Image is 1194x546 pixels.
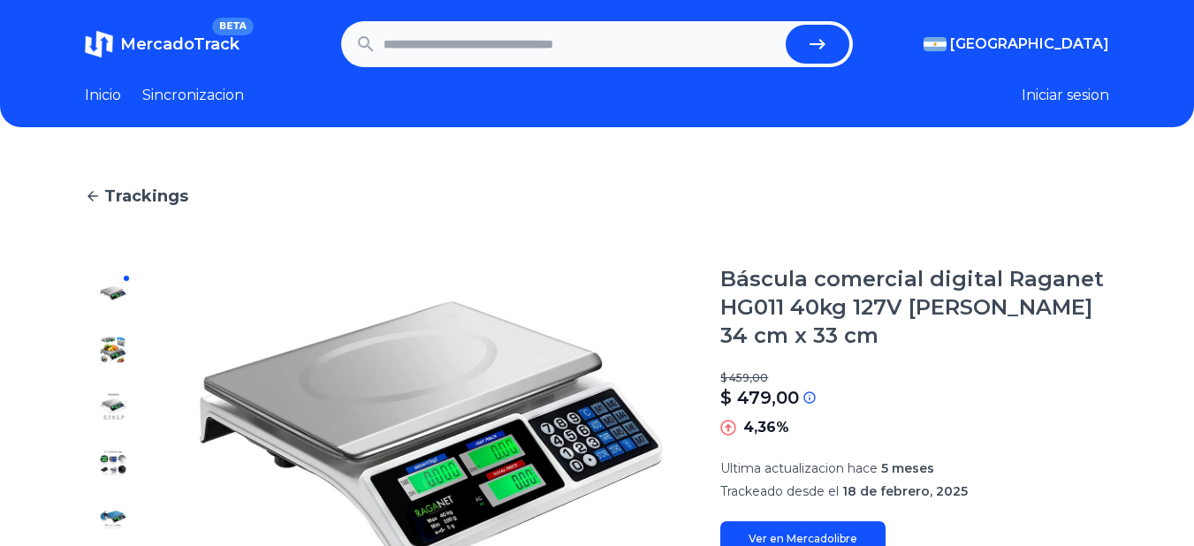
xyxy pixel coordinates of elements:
a: Sincronizacion [142,85,244,106]
span: BETA [212,18,254,35]
h1: Báscula comercial digital Raganet HG011 40kg 127V [PERSON_NAME] 34 cm x 33 cm [720,265,1109,350]
img: Báscula comercial digital Raganet HG011 40kg 127V blanco 34 cm x 33 cm [99,336,127,364]
a: MercadoTrackBETA [85,30,240,58]
img: Báscula comercial digital Raganet HG011 40kg 127V blanco 34 cm x 33 cm [99,392,127,421]
img: Báscula comercial digital Raganet HG011 40kg 127V blanco 34 cm x 33 cm [99,505,127,534]
span: MercadoTrack [120,34,240,54]
img: Argentina [924,37,947,51]
img: Báscula comercial digital Raganet HG011 40kg 127V blanco 34 cm x 33 cm [99,279,127,307]
span: Ultima actualizacion hace [720,460,878,476]
a: Inicio [85,85,121,106]
p: $ 479,00 [720,385,799,410]
img: MercadoTrack [85,30,113,58]
img: Báscula comercial digital Raganet HG011 40kg 127V blanco 34 cm x 33 cm [99,449,127,477]
button: Iniciar sesion [1022,85,1109,106]
span: Trackeado desde el [720,483,839,499]
p: 4,36% [743,417,789,438]
span: [GEOGRAPHIC_DATA] [950,34,1109,55]
span: 5 meses [881,460,934,476]
span: 18 de febrero, 2025 [842,483,968,499]
span: Trackings [104,184,188,209]
a: Trackings [85,184,1109,209]
p: $ 459,00 [720,371,1109,385]
button: [GEOGRAPHIC_DATA] [924,34,1109,55]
